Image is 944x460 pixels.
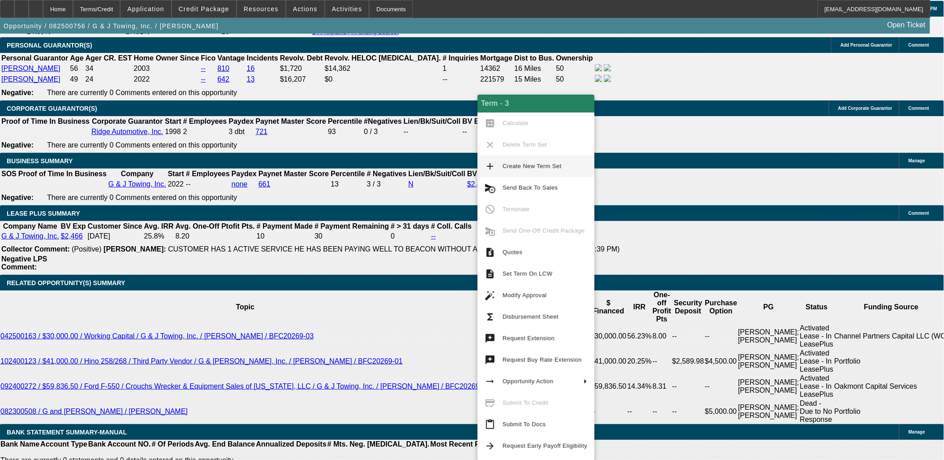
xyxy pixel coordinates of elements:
span: -- [186,180,191,188]
mat-icon: request_quote [485,247,496,258]
td: Activated Lease - In LeasePlus [800,374,834,399]
span: Resources [244,5,279,13]
td: [PERSON_NAME]; [PERSON_NAME] [738,399,800,424]
b: # Employees [186,170,230,178]
b: Avg. One-Off Ptofit Pts. [176,222,255,230]
span: Request Extension [503,335,555,342]
td: 221579 [480,74,513,84]
a: [PERSON_NAME] [1,65,60,72]
span: There are currently 0 Comments entered on this opportunity [47,89,237,96]
b: # Negatives [367,170,407,178]
b: # Employees [183,117,227,125]
button: Activities [325,0,369,17]
a: 082300508 / G and [PERSON_NAME] / [PERSON_NAME] [0,408,188,415]
mat-icon: cancel_schedule_send [485,182,496,193]
th: PG [738,291,800,324]
td: -- [403,127,461,137]
td: 14362 [480,64,513,74]
b: Mortgage [480,54,513,62]
th: Proof of Time In Business [1,117,90,126]
span: Manage [909,158,925,163]
span: Request Buy Rate Extension [503,356,582,363]
td: -- [652,399,672,424]
a: 642 [217,75,229,83]
span: BANK STATEMENT SUMMARY-MANUAL [7,429,127,436]
a: 13 [247,75,255,83]
b: Collector Comment: [1,245,70,253]
b: Percentile [328,117,362,125]
td: [PERSON_NAME]; [PERSON_NAME] [738,324,800,349]
td: 8.20 [175,232,255,241]
b: [PERSON_NAME]: [103,245,166,253]
a: $2,466 [467,180,489,188]
b: Home Owner Since [134,54,199,62]
td: 24 [85,74,133,84]
th: Purchase Option [705,291,738,324]
mat-icon: functions [485,312,496,322]
span: Set Term On LCW [503,270,552,277]
span: BUSINESS SUMMARY [7,157,73,165]
span: Disbursement Sheet [503,313,559,320]
span: Activities [332,5,362,13]
td: $41,000.00 [590,349,627,374]
td: 8.31 [652,374,672,399]
span: Comment [909,106,929,111]
b: Avg. IRR [144,222,173,230]
td: -- [672,399,705,424]
b: Lien/Bk/Suit/Coll [404,117,461,125]
td: 8.00 [652,324,672,349]
span: Opportunity / 082500756 / G & J Towing, Inc. / [PERSON_NAME] [4,22,219,30]
b: Paynet Master Score [256,117,326,125]
button: Credit Package [172,0,236,17]
a: $2,466 [61,232,83,240]
span: Submit To Docs [503,421,546,428]
a: -- [201,65,206,72]
span: LEASE PLUS SUMMARY [7,210,80,217]
span: Request Early Payoff Eligibility [503,443,587,449]
td: 56.23% [627,324,652,349]
th: IRR [627,291,652,324]
b: # Coll. Calls [431,222,472,230]
b: Negative: [1,89,34,96]
th: Account Type [40,440,88,449]
td: 2022 [168,179,185,189]
td: 16 Miles [514,64,555,74]
b: Ownership [556,54,593,62]
td: 1998 [164,127,181,137]
th: One-off Profit Pts [652,291,672,324]
span: Add Corporate Guarantor [838,106,892,111]
th: $ Financed [590,291,627,324]
td: -- [462,127,488,137]
div: 3 / 3 [367,180,407,188]
b: Incidents [247,54,278,62]
td: 20.25% [627,349,652,374]
td: -- [442,74,479,84]
span: Application [127,5,164,13]
a: Ridge Automotive, Inc. [91,128,163,135]
b: Paynet Master Score [259,170,329,178]
td: [DATE] [87,232,143,241]
span: Manage [909,430,925,434]
a: 042500163 / $30,000.00 / Working Capital / G & J Towing, Inc. / [PERSON_NAME] / BFC20269-03 [0,332,314,340]
img: linkedin-icon.png [604,64,611,71]
span: 2003 [134,65,150,72]
span: PERSONAL GUARANTOR(S) [7,42,92,49]
b: Personal Guarantor [1,54,68,62]
span: There are currently 0 Comments entered on this opportunity [47,194,237,201]
span: Create New Term Set [503,163,562,169]
th: SOS [1,169,17,178]
a: Open Ticket [884,17,929,33]
b: Paydex [232,170,257,178]
b: Company Name [3,222,57,230]
b: # > 31 days [391,222,429,230]
td: 25.8% [143,232,174,241]
a: [PERSON_NAME] [1,75,60,83]
a: 102400123 / $41,000.00 / Hino 258/268 / Third Party Vendor / G & [PERSON_NAME], Inc. / [PERSON_NA... [0,357,403,365]
a: 721 [256,128,268,135]
b: #Negatives [364,117,402,125]
b: # Payment Made [257,222,313,230]
b: BV Exp [61,222,86,230]
td: [PERSON_NAME]; [PERSON_NAME] [738,349,800,374]
th: # Mts. Neg. [MEDICAL_DATA]. [327,440,430,449]
th: Security Deposit [672,291,705,324]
